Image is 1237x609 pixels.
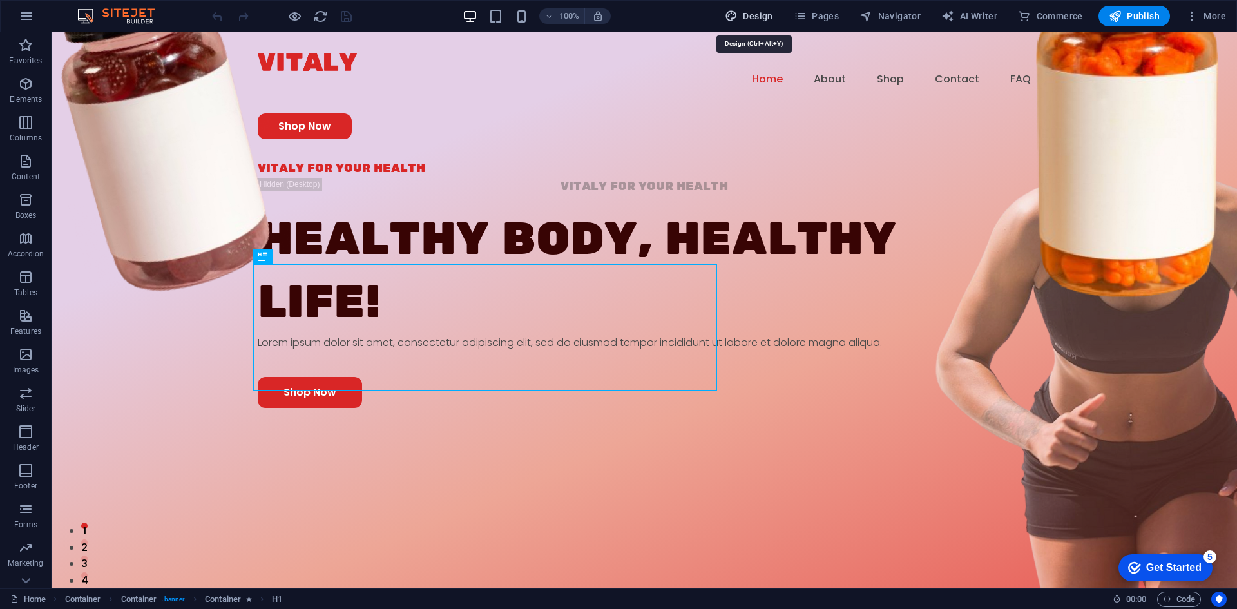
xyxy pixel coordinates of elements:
[1211,592,1227,607] button: Usercentrics
[10,6,104,34] div: Get Started 5 items remaining, 0% complete
[936,6,1002,26] button: AI Writer
[1109,10,1160,23] span: Publish
[272,592,282,607] span: Click to select. Double-click to edit
[1126,592,1146,607] span: 00 00
[8,558,43,568] p: Marketing
[10,326,41,336] p: Features
[539,8,585,24] button: 100%
[1163,592,1195,607] span: Code
[312,8,328,24] button: reload
[246,595,252,603] i: Element contains an animation
[38,14,93,26] div: Get Started
[65,592,101,607] span: Click to select. Double-click to edit
[725,10,773,23] span: Design
[9,55,42,66] p: Favorites
[1157,592,1201,607] button: Code
[13,442,39,452] p: Header
[1135,594,1137,604] span: :
[1180,6,1231,26] button: More
[287,8,302,24] button: Click here to leave preview mode and continue editing
[854,6,926,26] button: Navigator
[859,10,921,23] span: Navigator
[162,592,185,607] span: . banner
[30,507,36,514] button: 2
[12,171,40,182] p: Content
[14,519,37,530] p: Forms
[592,10,604,22] i: On resize automatically adjust zoom level to fit chosen device.
[10,94,43,104] p: Elements
[30,490,36,497] button: 1
[95,3,108,15] div: 5
[789,6,844,26] button: Pages
[121,592,157,607] span: Click to select. Double-click to edit
[16,403,36,414] p: Slider
[8,249,44,259] p: Accordion
[1185,10,1226,23] span: More
[13,365,39,375] p: Images
[1113,592,1147,607] h6: Session time
[10,592,46,607] a: Click to cancel selection. Double-click to open Pages
[74,8,171,24] img: Editor Logo
[30,523,36,530] button: 3
[559,8,579,24] h6: 100%
[313,9,328,24] i: Reload page
[1013,6,1088,26] button: Commerce
[1018,10,1083,23] span: Commerce
[65,592,283,607] nav: breadcrumb
[15,210,37,220] p: Boxes
[14,287,37,298] p: Tables
[794,10,839,23] span: Pages
[14,481,37,491] p: Footer
[10,133,42,143] p: Columns
[720,6,778,26] button: Design
[30,540,36,546] button: 4
[1098,6,1170,26] button: Publish
[205,592,241,607] span: Click to select. Double-click to edit
[941,10,997,23] span: AI Writer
